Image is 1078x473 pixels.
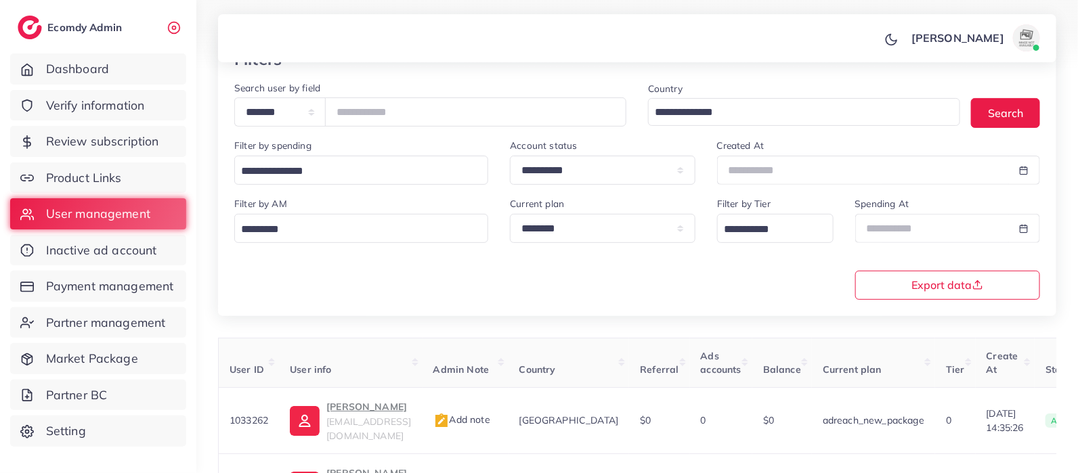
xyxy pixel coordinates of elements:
h2: Ecomdy Admin [47,21,125,34]
a: User management [10,198,186,229]
div: Search for option [648,98,960,126]
input: Search for option [236,219,471,240]
span: Inactive ad account [46,242,157,259]
span: 0 [701,414,706,426]
span: Setting [46,422,86,440]
input: Search for option [236,161,471,182]
a: [PERSON_NAME]avatar [904,24,1045,51]
a: Setting [10,415,186,447]
span: Country [519,363,556,376]
p: [PERSON_NAME] [326,399,411,415]
span: Referral [640,363,678,376]
label: Country [648,82,683,95]
div: Search for option [234,156,488,185]
a: Verify information [10,90,186,121]
div: Search for option [717,214,834,243]
span: Partner BC [46,386,108,404]
button: Export data [855,271,1041,300]
span: User ID [230,363,264,376]
label: Search user by field [234,81,320,95]
span: Review subscription [46,133,159,150]
span: [DATE] 14:35:26 [987,407,1024,434]
span: [EMAIL_ADDRESS][DOMAIN_NAME] [326,415,411,441]
button: Search [971,98,1040,127]
label: Account status [510,139,577,152]
a: Partner BC [10,380,186,411]
img: admin_note.cdd0b510.svg [433,413,450,429]
img: avatar [1013,24,1040,51]
span: $0 [640,414,651,426]
label: Created At [717,139,764,152]
span: Payment management [46,277,174,295]
label: Filter by Tier [717,197,771,210]
a: [PERSON_NAME][EMAIL_ADDRESS][DOMAIN_NAME] [290,399,411,443]
a: Product Links [10,162,186,194]
span: [GEOGRAPHIC_DATA] [519,414,619,426]
span: User info [290,363,331,376]
span: Status [1045,363,1075,376]
span: Create At [987,350,1018,376]
span: Dashboard [46,60,109,78]
label: Current plan [510,197,564,210]
span: 1033262 [230,414,268,426]
span: $0 [763,414,774,426]
label: Spending At [855,197,909,210]
img: ic-user-info.36bf1079.svg [290,406,320,436]
span: Tier [946,363,965,376]
p: [PERSON_NAME] [911,30,1004,46]
a: Payment management [10,271,186,302]
span: Balance [763,363,801,376]
span: User management [46,205,150,223]
span: Verify information [46,97,145,114]
a: Partner management [10,307,186,338]
span: Market Package [46,350,138,367]
label: Filter by AM [234,197,287,210]
span: Admin Note [433,363,490,376]
img: logo [18,16,42,39]
a: Dashboard [10,53,186,85]
input: Search for option [650,102,943,123]
a: Inactive ad account [10,235,186,266]
a: logoEcomdy Admin [18,16,125,39]
span: Current plan [823,363,882,376]
a: Review subscription [10,126,186,157]
input: Search for option [719,219,816,240]
span: Product Links [46,169,122,187]
span: adreach_new_package [823,414,924,426]
span: Add note [433,413,490,426]
span: Partner management [46,314,166,332]
label: Filter by spending [234,139,311,152]
div: Search for option [234,214,488,243]
span: Ads accounts [701,350,741,376]
span: 0 [946,414,951,426]
span: Export data [912,279,983,290]
a: Market Package [10,343,186,374]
